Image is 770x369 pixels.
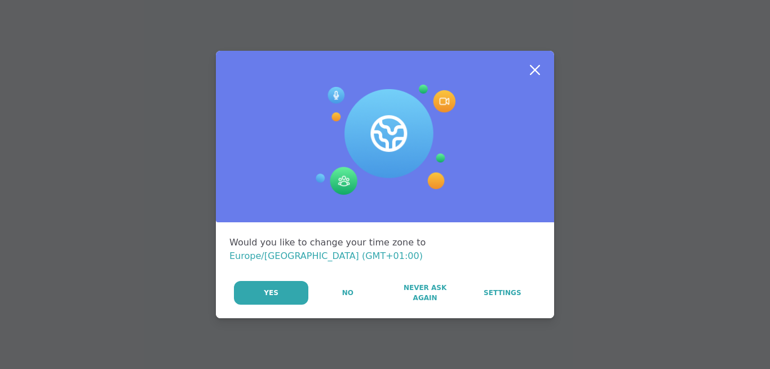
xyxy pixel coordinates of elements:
[229,251,423,261] span: Europe/[GEOGRAPHIC_DATA] (GMT+01:00)
[392,283,457,303] span: Never Ask Again
[234,281,308,305] button: Yes
[387,281,463,305] button: Never Ask Again
[315,85,455,195] img: Session Experience
[484,288,521,298] span: Settings
[464,281,541,305] a: Settings
[264,288,278,298] span: Yes
[342,288,353,298] span: No
[309,281,386,305] button: No
[229,236,541,263] div: Would you like to change your time zone to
